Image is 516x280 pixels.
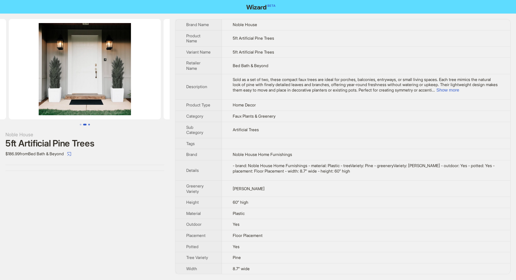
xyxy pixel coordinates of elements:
[186,33,200,44] span: Product Name
[186,152,197,157] span: Brand
[233,63,268,68] span: Bed Bath & Beyond
[67,152,71,156] span: select
[186,244,198,249] span: Potted
[233,222,240,227] span: Yes
[5,138,164,148] div: 5ft Artificial Pine Trees
[5,148,164,159] div: $186.99 from Bed Bath & Beyond
[233,114,275,119] span: Faux Plants & Greenery
[233,211,245,216] span: Plastic
[233,244,240,249] span: Yes
[233,22,257,27] span: Noble House
[186,233,206,238] span: Placement
[233,255,241,260] span: Pine
[186,222,202,227] span: Outdoor
[186,114,203,119] span: Category
[186,211,201,216] span: Material
[186,60,200,71] span: Retailer Name
[233,186,265,191] span: [PERSON_NAME]
[233,200,248,205] span: 60″ high
[432,87,435,93] span: ...
[233,163,499,174] div: - brand: Noble House Home Furnishings - material: Plastic - treeVariety: Pine - greeneryVariety: ...
[186,200,199,205] span: Height
[186,125,203,135] span: Sub Category
[83,124,87,125] button: Go to slide 2
[233,152,292,157] span: Noble House Home Furnishings
[233,127,259,132] span: Artificial Trees
[436,87,459,93] button: Expand
[186,168,199,173] span: Details
[233,77,499,93] div: Sold as a set of two, these compact faux trees are ideal for porches, balconies, entryways, or sm...
[186,22,209,27] span: Brand Name
[186,255,208,260] span: Tree Variety
[186,183,204,194] span: Greenery Variety
[88,124,90,125] button: Go to slide 3
[233,77,498,93] span: Sold as a set of two, these compact faux trees are ideal for porches, balconies, entryways, or sm...
[233,49,274,55] span: 5ft Artificial Pine Trees
[186,266,197,271] span: Width
[186,141,195,146] span: Tags
[9,19,161,119] img: 5ft Artificial Pine Trees 5ft Artificial Pine Trees image 2
[233,233,263,238] span: Floor Placement
[186,49,211,55] span: Variant Name
[80,124,81,125] button: Go to slide 1
[186,84,207,89] span: Description
[233,102,256,107] span: Home Decor
[5,131,164,138] div: Noble House
[186,102,210,107] span: Product Type
[164,19,316,119] img: 5ft Artificial Pine Trees 5ft Artificial Pine Trees image 3
[233,266,250,271] span: 8.7″ wide
[233,36,274,41] span: 5ft Artificial Pine Trees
